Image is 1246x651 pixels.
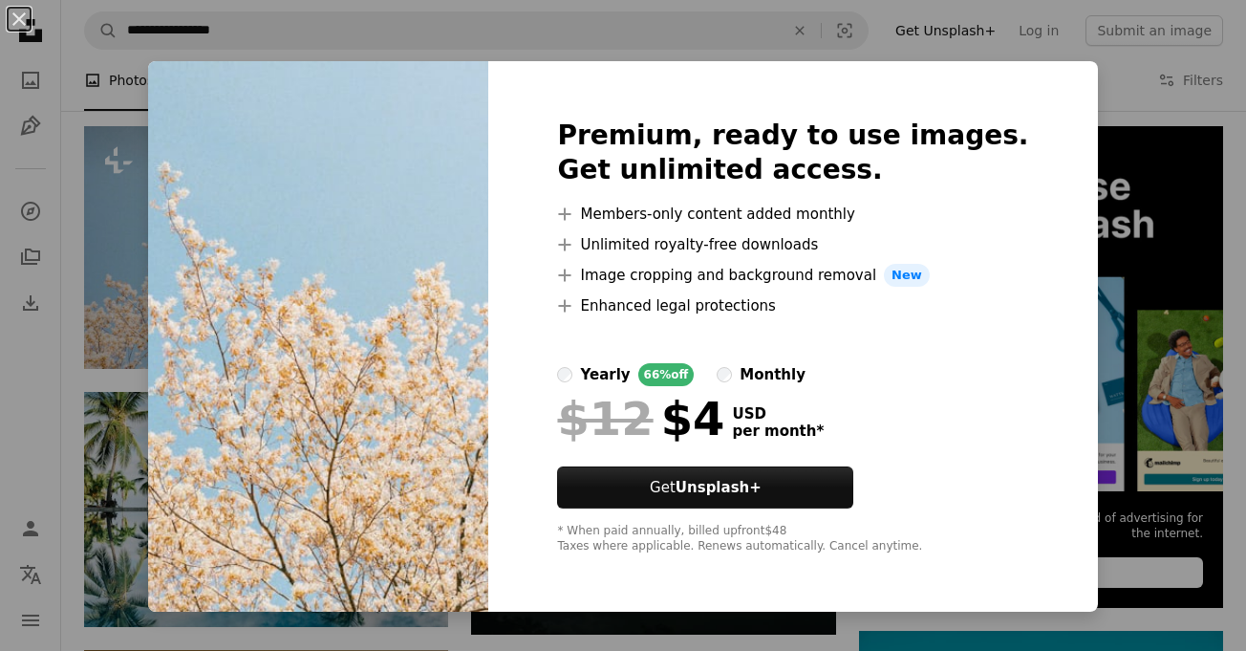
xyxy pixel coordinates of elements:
[740,363,806,386] div: monthly
[884,264,930,287] span: New
[557,467,853,509] button: GetUnsplash+
[557,119,1028,187] h2: Premium, ready to use images. Get unlimited access.
[676,479,762,496] strong: Unsplash+
[557,264,1028,287] li: Image cropping and background removal
[557,524,1028,554] div: * When paid annually, billed upfront $48 Taxes where applicable. Renews automatically. Cancel any...
[732,405,824,423] span: USD
[732,423,824,440] span: per month *
[557,203,1028,226] li: Members-only content added monthly
[148,61,488,612] img: premium_photo-1707229723342-1dc24b80ffd6
[717,367,732,382] input: monthly
[638,363,695,386] div: 66% off
[557,233,1028,256] li: Unlimited royalty-free downloads
[557,294,1028,317] li: Enhanced legal protections
[557,394,653,444] span: $12
[557,367,572,382] input: yearly66%off
[557,394,724,444] div: $4
[580,363,630,386] div: yearly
